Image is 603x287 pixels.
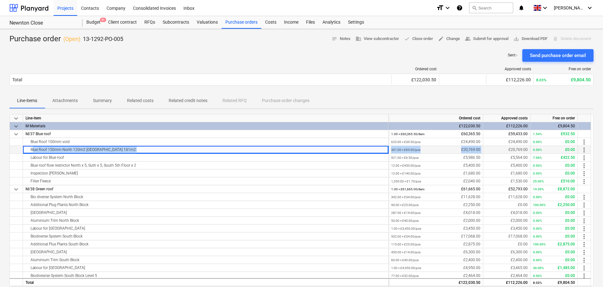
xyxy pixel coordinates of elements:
div: £112,226.00 [486,122,528,130]
span: more_vert [580,170,588,177]
span: [PERSON_NAME] [554,5,585,10]
div: Blue Roof 150mm North 120m2 South Block 181m2 [26,146,386,153]
div: £4,018.00 [486,209,528,217]
div: £3,450.00 [486,225,528,232]
div: £5,564.00 [486,154,528,162]
small: 100.00% [533,203,546,207]
small: 0.00% [533,235,542,238]
div: Approved costs [483,114,531,122]
button: Search [469,3,513,13]
div: Free on order [531,114,578,122]
div: £17,068.00 [486,232,528,240]
div: M Materials [26,122,386,130]
small: 0.00% [533,274,542,278]
div: £0.00 [533,272,575,280]
span: M/38 Green roof [26,187,53,191]
div: £2,875.00 [391,240,480,248]
small: 50.00 × £40.00 / pcs [391,219,419,222]
a: Settings [344,16,368,29]
span: Download PDF [513,35,548,43]
div: £112,226.00 [486,279,528,287]
span: more_vert [580,201,588,209]
span: notes [332,36,337,42]
small: 0.00% [533,211,542,215]
div: Newnton Close [9,20,75,26]
div: Labour for Green Roof South Block [26,264,386,272]
button: Notes [329,34,353,44]
small: 301.00 × £69.00 / pcs [391,148,420,152]
small: 342.00 × £34.00 / pcs [391,195,420,199]
small: 0.00% [533,227,542,230]
div: £2,464.00 [486,272,528,280]
small: 25.00% [533,180,544,183]
div: £510.00 [533,177,575,185]
i: Knowledge base [456,4,463,12]
small: 0.00% [533,219,542,222]
span: more_vert [580,233,588,240]
div: £1,680.00 [391,169,480,177]
div: £2,000.00 [391,217,480,225]
div: Blue Roof 100mm void [26,138,386,146]
div: £0.00 [533,256,575,264]
span: more_vert [580,217,588,225]
div: £112,226.00 [489,77,531,82]
div: £0.00 [533,169,575,177]
i: keyboard_arrow_down [586,4,594,12]
small: 0.00% [533,164,542,167]
span: more_vert [580,178,588,185]
div: £0.00 [486,201,528,209]
div: £9,804.50 [536,77,591,82]
div: £0.00 [533,225,575,232]
div: £0.00 [533,248,575,256]
div: £2,464.00 [391,272,480,280]
div: £24,490.00 [391,138,480,146]
button: Send purchase order email [522,49,594,62]
p: ( Open ) [63,35,80,43]
div: £61,665.00 [391,185,480,193]
a: Client contract [104,16,141,29]
div: £5,400.00 [486,162,528,169]
div: £9,804.50 [533,122,575,130]
button: Change [436,34,462,44]
div: Purchase order [9,34,123,44]
div: £9,804.50 [533,279,575,287]
small: 1.00 × £60,365.50 / item [391,132,425,136]
span: more_vert [580,225,588,232]
a: Costs [261,16,280,29]
span: Change [438,35,460,43]
span: M/37 Blue roof [26,132,51,136]
div: Subcontracts [159,16,193,29]
a: Files [302,16,319,29]
small: 1.54% [533,132,542,136]
a: RFQs [141,16,159,29]
div: Total [23,278,389,286]
span: business [356,36,361,42]
small: 115.00 × £25.00 / pcs [391,243,420,246]
span: more_vert [580,138,588,146]
div: Budget [83,16,104,29]
div: £6,300.00 [486,248,528,256]
span: search [472,5,477,10]
p: Related costs [127,97,154,104]
div: £0.00 [533,138,575,146]
div: £0.00 [533,209,575,217]
span: more_vert [580,209,588,217]
div: £2,250.00 [391,201,480,209]
span: done [404,36,410,42]
div: Biodivesrse System South Block Level 5 [26,272,386,279]
small: 100.00% [533,243,546,246]
div: £1,680.00 [486,169,528,177]
div: £932.50 [533,130,575,138]
div: £2,875.00 [533,240,575,248]
div: £0.00 [533,193,575,201]
p: Attachments [52,97,78,104]
div: £0.00 [533,162,575,169]
div: £1,530.00 [486,177,528,185]
small: 30.00% [533,266,544,270]
div: £60,365.50 [391,130,480,138]
span: Close order [404,35,433,43]
i: keyboard_arrow_down [444,4,451,12]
